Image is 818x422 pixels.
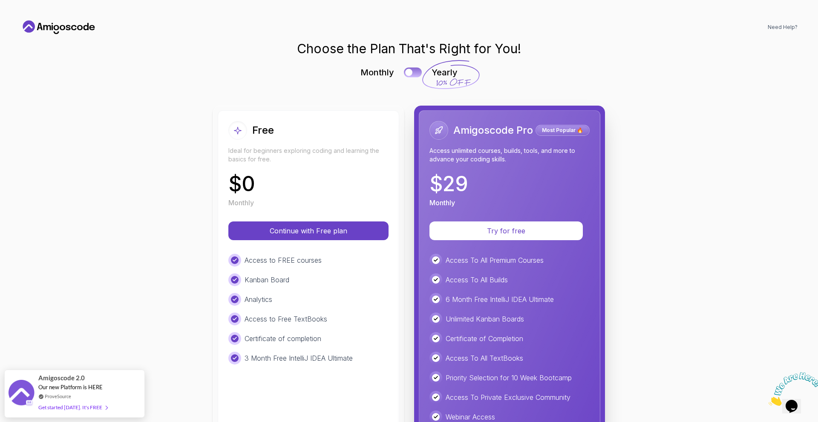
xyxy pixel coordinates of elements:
[245,314,327,324] p: Access to Free TextBooks
[239,226,378,236] p: Continue with Free plan
[9,380,34,408] img: provesource social proof notification image
[38,373,85,383] span: Amigoscode 2.0
[20,20,97,34] a: Home link
[446,314,524,324] p: Unlimited Kanban Boards
[446,353,523,363] p: Access To All TextBooks
[446,255,544,265] p: Access To All Premium Courses
[768,24,798,31] a: Need Help?
[446,412,495,422] p: Webinar Access
[245,333,321,344] p: Certificate of completion
[228,146,389,164] p: Ideal for beginners exploring coding and learning the basics for free.
[440,226,573,236] p: Try for free
[453,123,533,137] h2: Amigoscode Pro
[252,123,274,137] h2: Free
[245,275,289,285] p: Kanban Board
[38,384,103,390] span: Our new Platform is HERE
[537,126,588,135] p: Most Popular 🔥
[245,294,272,304] p: Analytics
[446,333,523,344] p: Certificate of Completion
[429,146,590,164] p: Access unlimited courses, builds, tools, and more to advance your coding skills.
[446,294,554,304] p: 6 Month Free IntelliJ IDEA Ultimate
[228,174,255,194] p: $ 0
[38,402,107,412] div: Get started [DATE]. It's FREE
[228,221,389,240] button: Continue with Free plan
[429,174,468,194] p: $ 29
[446,373,572,383] p: Priority Selection for 10 Week Bootcamp
[765,369,818,409] iframe: chat widget
[429,221,583,240] button: Try for free
[245,255,322,265] p: Access to FREE courses
[3,3,56,37] img: Chat attention grabber
[45,393,71,400] a: ProveSource
[446,275,508,285] p: Access To All Builds
[228,198,254,208] p: Monthly
[360,66,394,78] p: Monthly
[297,41,521,56] h1: Choose the Plan That's Right for You!
[446,392,570,402] p: Access To Private Exclusive Community
[429,198,455,208] p: Monthly
[245,353,353,363] p: 3 Month Free IntelliJ IDEA Ultimate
